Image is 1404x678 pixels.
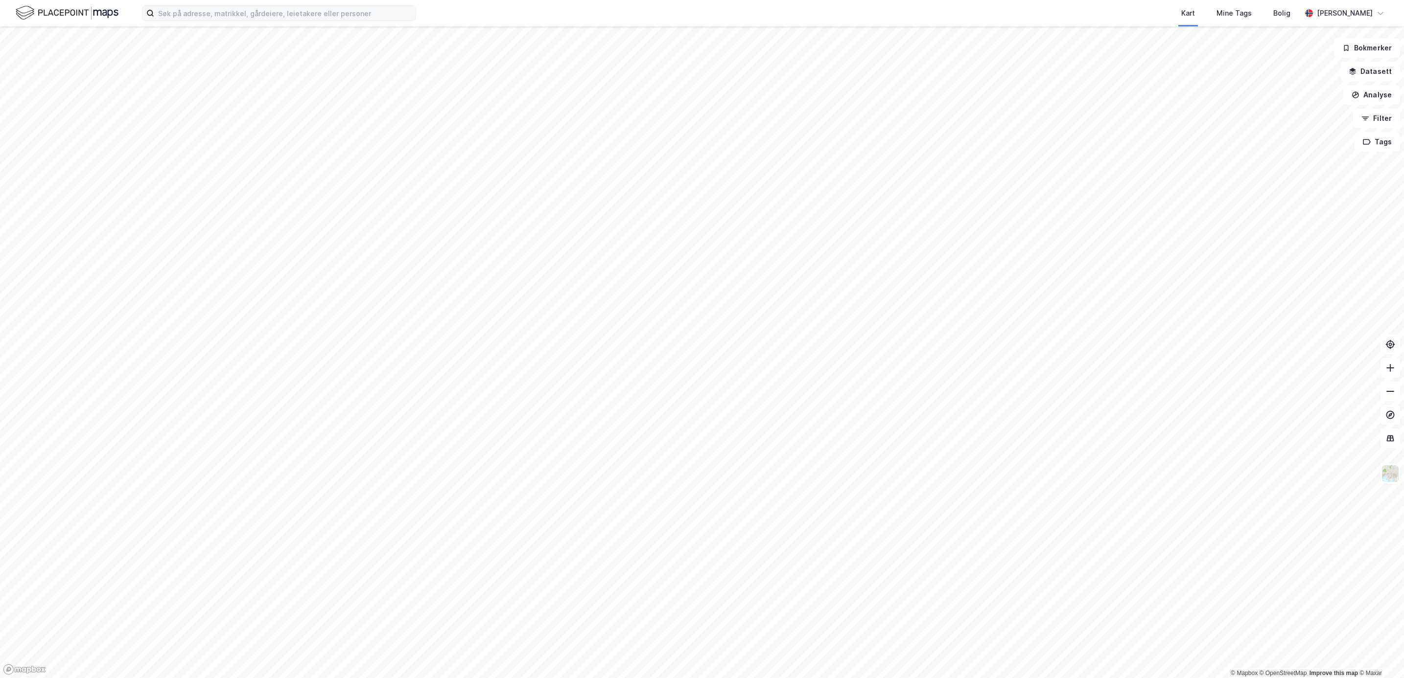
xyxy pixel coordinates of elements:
[1260,670,1307,677] a: OpenStreetMap
[1217,7,1252,19] div: Mine Tags
[3,664,46,675] a: Mapbox homepage
[1340,62,1400,81] button: Datasett
[1381,464,1400,483] img: Z
[1355,631,1404,678] iframe: Chat Widget
[1181,7,1195,19] div: Kart
[1353,109,1400,128] button: Filter
[1317,7,1373,19] div: [PERSON_NAME]
[1273,7,1290,19] div: Bolig
[1343,85,1400,105] button: Analyse
[1310,670,1358,677] a: Improve this map
[1231,670,1258,677] a: Mapbox
[1334,38,1400,58] button: Bokmerker
[1355,132,1400,152] button: Tags
[16,4,118,22] img: logo.f888ab2527a4732fd821a326f86c7f29.svg
[1355,631,1404,678] div: Kontrollprogram for chat
[154,6,416,21] input: Søk på adresse, matrikkel, gårdeiere, leietakere eller personer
